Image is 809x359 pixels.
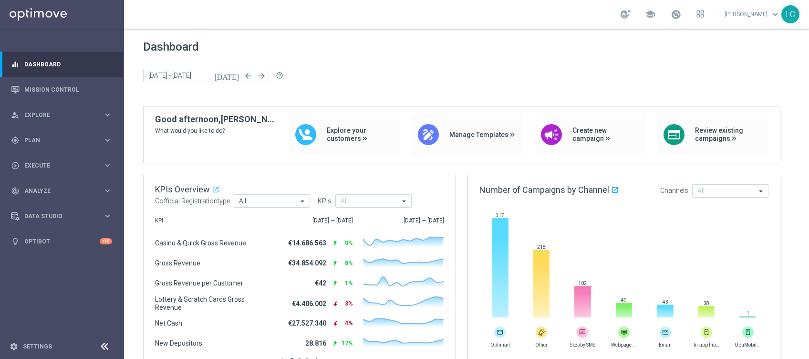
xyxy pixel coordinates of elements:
[23,344,52,349] a: Settings
[103,136,112,145] i: keyboard_arrow_right
[11,136,20,145] i: gps_fixed
[645,9,655,20] span: school
[10,238,113,245] button: lightbulb Optibot +10
[781,5,799,23] div: LC
[11,77,112,102] div: Mission Control
[103,161,112,170] i: keyboard_arrow_right
[11,161,103,170] div: Execute
[11,187,20,195] i: track_changes
[24,213,103,219] span: Data Studio
[10,212,113,220] button: Data Studio keyboard_arrow_right
[11,111,103,119] div: Explore
[10,342,18,351] i: settings
[10,187,113,195] button: track_changes Analyze keyboard_arrow_right
[10,111,113,119] button: person_search Explore keyboard_arrow_right
[24,229,100,254] a: Optibot
[24,52,112,77] a: Dashboard
[10,86,113,94] button: Mission Control
[103,186,112,195] i: keyboard_arrow_right
[10,61,113,68] button: equalizer Dashboard
[11,60,20,69] i: equalizer
[11,111,20,119] i: person_search
[11,212,103,221] div: Data Studio
[724,7,781,21] a: [PERSON_NAME]keyboard_arrow_down
[11,161,20,170] i: play_circle_outline
[100,238,112,244] div: +10
[11,52,112,77] div: Dashboard
[103,211,112,221] i: keyboard_arrow_right
[11,136,103,145] div: Plan
[24,137,103,143] span: Plan
[24,188,103,194] span: Analyze
[10,137,113,144] button: gps_fixed Plan keyboard_arrow_right
[24,112,103,118] span: Explore
[103,110,112,119] i: keyboard_arrow_right
[10,162,113,169] button: play_circle_outline Execute keyboard_arrow_right
[11,229,112,254] div: Optibot
[770,9,780,20] span: keyboard_arrow_down
[24,77,112,102] a: Mission Control
[11,187,103,195] div: Analyze
[11,237,20,246] i: lightbulb
[24,163,103,169] span: Execute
